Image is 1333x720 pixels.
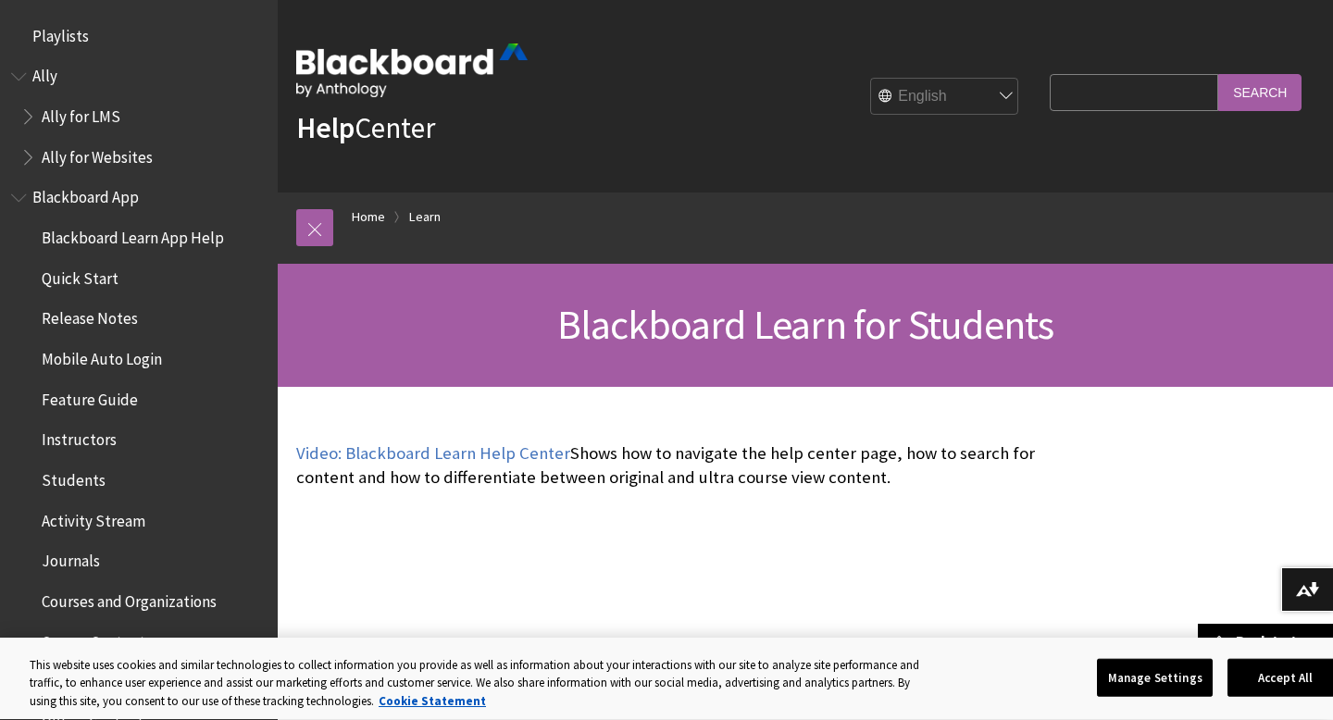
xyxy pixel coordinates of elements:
span: Ally for LMS [42,101,120,126]
span: Ally for Websites [42,142,153,167]
nav: Book outline for Playlists [11,20,267,52]
a: HelpCenter [296,109,435,146]
a: Learn [409,205,441,229]
button: Manage Settings [1097,658,1213,697]
img: Blackboard by Anthology [296,43,528,97]
span: Feature Guide [42,384,138,409]
span: Journals [42,546,100,571]
span: Students [42,465,106,490]
span: Activity Stream [42,505,145,530]
p: Shows how to navigate the help center page, how to search for content and how to differentiate be... [296,441,1040,490]
span: Blackboard Learn for Students [557,299,1054,350]
span: Blackboard App [32,182,139,207]
span: Courses and Organizations [42,586,217,611]
span: Ally [32,61,57,86]
a: Video: Blackboard Learn Help Center [296,442,570,465]
span: Blackboard Learn App Help [42,222,224,247]
input: Search [1218,74,1302,110]
a: Back to top [1198,624,1333,658]
a: Home [352,205,385,229]
span: Release Notes [42,304,138,329]
span: Mobile Auto Login [42,343,162,368]
span: Quick Start [42,263,118,288]
strong: Help [296,109,355,146]
select: Site Language Selector [871,79,1019,116]
nav: Book outline for Anthology Ally Help [11,61,267,173]
div: This website uses cookies and similar technologies to collect information you provide as well as ... [30,656,933,711]
span: Instructors [42,425,117,450]
a: More information about your privacy, opens in a new tab [379,693,486,709]
span: Playlists [32,20,89,45]
span: Course Content [42,627,145,652]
